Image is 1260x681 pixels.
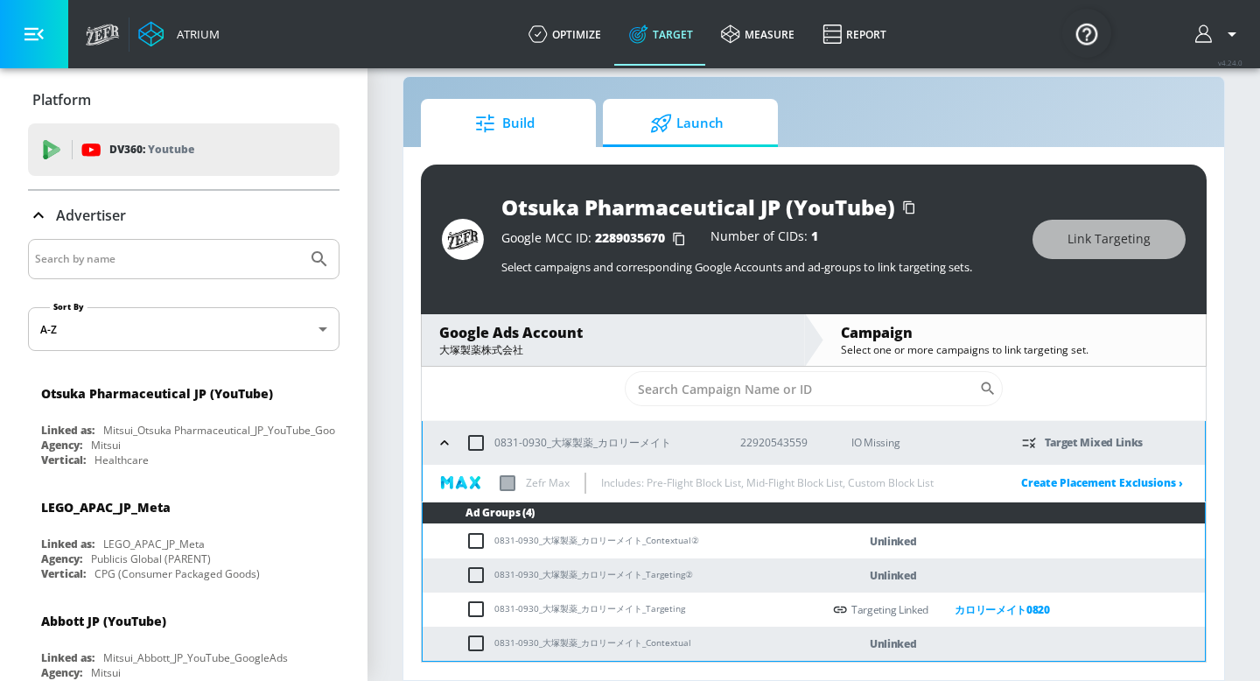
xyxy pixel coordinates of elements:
[28,372,339,472] div: Otsuka Pharmaceutical JP (YouTube)Linked as:Mitsui_Otsuka Pharmaceutical_JP_YouTube_GoogleAdsAgen...
[423,524,822,558] td: 0831-0930_大塚製薬_カロリーメイト_Contextual②
[870,531,917,551] p: Unlinked
[103,423,368,438] div: Mitsui_Otsuka Pharmaceutical_JP_YouTube_GoogleAds
[94,453,149,467] div: Healthcare
[28,75,339,124] div: Platform
[501,230,693,248] div: Google MCC ID:
[439,323,787,342] div: Google Ads Account
[41,650,94,665] div: Linked as:
[28,191,339,240] div: Advertiser
[526,474,570,492] p: Zefr Max
[28,307,339,351] div: A-Z
[851,600,1050,620] div: Targeting Linked
[928,600,1050,620] a: カロリーメイト0820
[109,140,194,159] p: DV360:
[91,551,211,566] div: Publicis Global (PARENT)
[423,558,822,593] td: 0831-0930_大塚製薬_カロリーメイト_Targeting②
[1218,58,1242,67] span: v 4.24.0
[710,230,818,248] div: Number of CIDs:
[870,565,917,586] p: Unlinked
[423,627,822,661] td: 0831-0930_大塚製薬_カロリーメイト_Contextual
[32,90,91,109] p: Platform
[707,3,808,66] a: measure
[423,502,1205,524] th: Ad Groups (4)
[1021,475,1183,490] a: Create Placement Exclusions ›
[41,566,86,581] div: Vertical:
[1062,9,1111,58] button: Open Resource Center
[595,229,665,246] span: 2289035670
[41,453,86,467] div: Vertical:
[91,665,121,680] div: Mitsui
[35,248,300,270] input: Search by name
[1045,432,1144,453] p: Target Mixed Links
[28,486,339,586] div: LEGO_APAC_JP_MetaLinked as:LEGO_APAC_JP_MetaAgency:Publicis Global (PARENT)Vertical:CPG (Consumer...
[514,3,615,66] a: optimize
[91,438,121,453] div: Mitsui
[494,433,671,452] p: 0831-0930_大塚製薬_カロリーメイト
[41,385,273,402] div: Otsuka Pharmaceutical JP (YouTube)
[870,634,917,654] p: Unlinked
[841,342,1188,357] div: Select one or more campaigns to link targeting set.
[625,371,1003,406] div: Search CID Name or Number
[138,21,220,47] a: Atrium
[601,474,934,492] p: Includes: Pre-Flight Block List, Mid-Flight Block List, Custom Block List
[56,206,126,225] p: Advertiser
[423,593,822,627] td: 0831-0930_大塚製薬_カロリーメイト_Targeting
[41,613,166,629] div: Abbott JP (YouTube)
[41,438,82,453] div: Agency:
[41,665,82,680] div: Agency:
[851,432,993,453] p: IO Missing
[501,259,1015,275] p: Select campaigns and corresponding Google Accounts and ad-groups to link targeting sets.
[625,371,979,406] input: Search Campaign Name or ID
[501,193,895,221] div: Otsuka Pharmaceutical JP (YouTube)
[438,102,571,144] span: Build
[103,537,205,551] div: LEGO_APAC_JP_Meta
[808,3,900,66] a: Report
[148,140,194,158] p: Youtube
[41,551,82,566] div: Agency:
[170,26,220,42] div: Atrium
[841,323,1188,342] div: Campaign
[811,228,818,244] span: 1
[439,342,787,358] div: 大塚製薬株式会社
[620,102,753,144] span: Launch
[103,650,288,665] div: Mitsui_Abbott_JP_YouTube_GoogleAds
[28,123,339,176] div: DV360: Youtube
[94,566,260,581] div: CPG (Consumer Packaged Goods)
[615,3,707,66] a: Target
[41,499,171,516] div: LEGO_APAC_JP_Meta
[41,423,94,438] div: Linked as:
[740,433,823,452] p: 22920543559
[422,314,804,366] div: Google Ads Account大塚製薬株式会社
[50,301,87,312] label: Sort By
[41,537,94,551] div: Linked as:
